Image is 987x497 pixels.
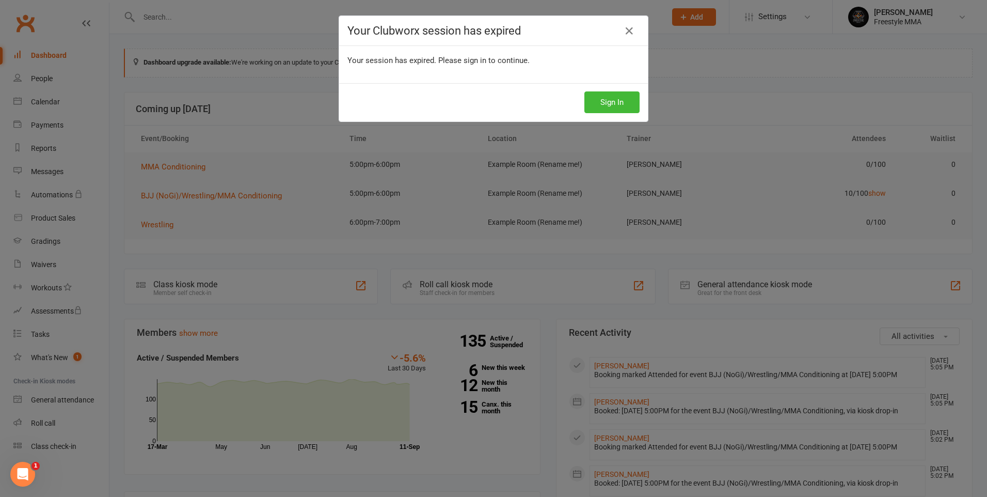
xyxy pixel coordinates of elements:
[347,24,640,37] h4: Your Clubworx session has expired
[347,56,530,65] span: Your session has expired. Please sign in to continue.
[584,91,640,113] button: Sign In
[621,23,638,39] a: Close
[10,462,35,487] iframe: Intercom live chat
[31,462,40,470] span: 1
